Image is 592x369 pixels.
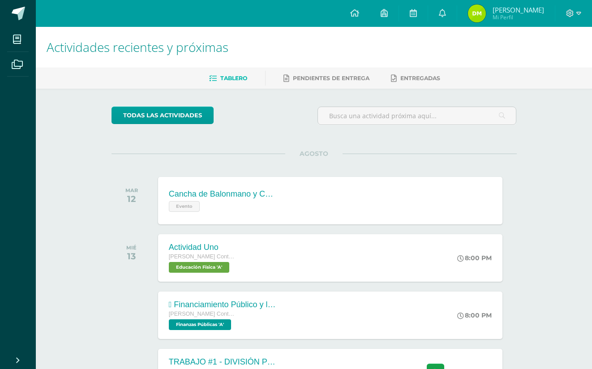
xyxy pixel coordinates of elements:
div: 12 [125,193,138,204]
span: Educación Física 'A' [169,262,229,273]
span: AGOSTO [285,150,343,158]
span: Actividades recientes y próximas [47,39,228,56]
span: Pendientes de entrega [293,75,369,82]
div: MIÉ [126,245,137,251]
div: 8:00 PM [457,254,492,262]
span: Evento [169,201,200,212]
div: Actividad Uno [169,243,236,252]
span: Mi Perfil [493,13,544,21]
div: MAR [125,187,138,193]
div: Cancha de Balonmano y Contenido [169,189,276,199]
img: 9b14a1766874be288868b385d4ed2eb7.png [468,4,486,22]
span: Tablero [220,75,247,82]
a: Tablero [209,71,247,86]
a: Pendientes de entrega [283,71,369,86]
a: todas las Actividades [112,107,214,124]
a: Entregadas [391,71,440,86]
div: 8:00 PM [457,311,492,319]
div: 13 [126,251,137,262]
div: TRABAJO #1 - DIVISIÓN POLÍTICA DEL MUNDO [169,357,276,367]
span: [PERSON_NAME] Contador con Orientación en Computación [169,311,236,317]
div:  Financiamiento Público y la Política Económica.  Tesorería Nacional. [169,300,276,309]
span: [PERSON_NAME] Contador con Orientación en Computación [169,253,236,260]
span: Entregadas [400,75,440,82]
input: Busca una actividad próxima aquí... [318,107,516,124]
span: Finanzas Públicas 'A' [169,319,231,330]
span: [PERSON_NAME] [493,5,544,14]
